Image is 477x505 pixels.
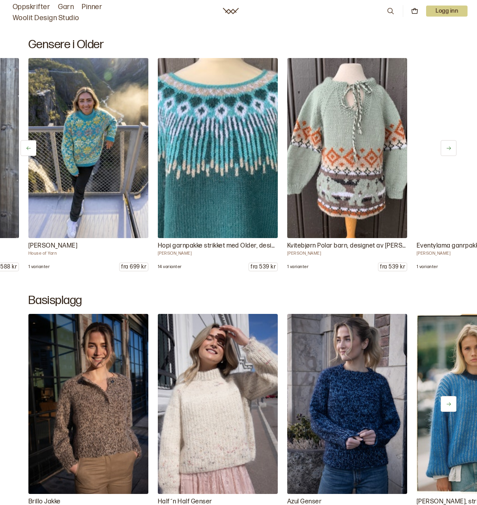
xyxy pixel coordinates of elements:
[223,8,239,14] a: Woolit
[287,58,407,271] a: Linka Neumann Garnpakke til Kvitebjørn Polar designet av Linka Neumann. Strikkepakken er i Older ...
[28,38,449,52] h2: Gensere i Older
[287,314,407,494] img: House of Yarn DG 481 - 19 Vi har oppskrift og garnpakke til Azul Genser fra House of Yarn. Genser...
[426,6,468,17] p: Logg inn
[120,263,148,271] p: fra 699 kr
[158,251,278,256] p: [PERSON_NAME]
[28,264,50,270] p: 1 varianter
[378,263,407,271] p: fra 539 kr
[82,2,102,13] a: Pinner
[287,58,407,238] img: Linka Neumann Garnpakke til Kvitebjørn Polar designet av Linka Neumann. Strikkepakken er i Older ...
[249,263,277,271] p: fra 539 kr
[13,2,50,13] a: Oppskrifter
[287,251,407,256] p: [PERSON_NAME]
[158,264,182,270] p: 14 varianter
[158,58,278,238] img: Linka Neumann Denne oppskriften finnes kun i Boken "Villmarksgensere - varme gensere til små og s...
[13,13,79,24] a: Woolit Design Studio
[28,58,148,238] img: House of Yarn DG 489-04A Strikket genser i OLDER 100 % ull og EVENTYRLIG GARN 70 % superwash ull,...
[28,251,148,256] p: House of Yarn
[28,314,148,494] img: House of Yarn DG 481 - 20 Vi har oppskrift og garnpakke til Brillo Jakke fra House of Yarn. Jakke...
[287,241,407,251] p: Kvitebjørn Polar barn, designet av [PERSON_NAME] garnpakke i [PERSON_NAME]
[158,58,278,271] a: Linka Neumann Denne oppskriften finnes kun i Boken "Villmarksgensere - varme gensere til små og s...
[58,2,74,13] a: Garn
[28,293,449,308] h2: Basisplagg
[426,6,468,17] button: User dropdown
[417,264,438,270] p: 1 varianter
[28,241,148,251] p: [PERSON_NAME]
[158,314,278,494] img: Ane Kydland Thomassen DG 489 - 03 Vi har oppskrift og garnpakke til Half´n Half Genser fra House ...
[287,264,309,270] p: 1 varianter
[158,241,278,251] p: Hopi garnpakke strikket med Older, designet av [PERSON_NAME]
[28,58,148,271] a: House of Yarn DG 489-04A Strikket genser i OLDER 100 % ull og EVENTYRLIG GARN 70 % superwash ull,...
